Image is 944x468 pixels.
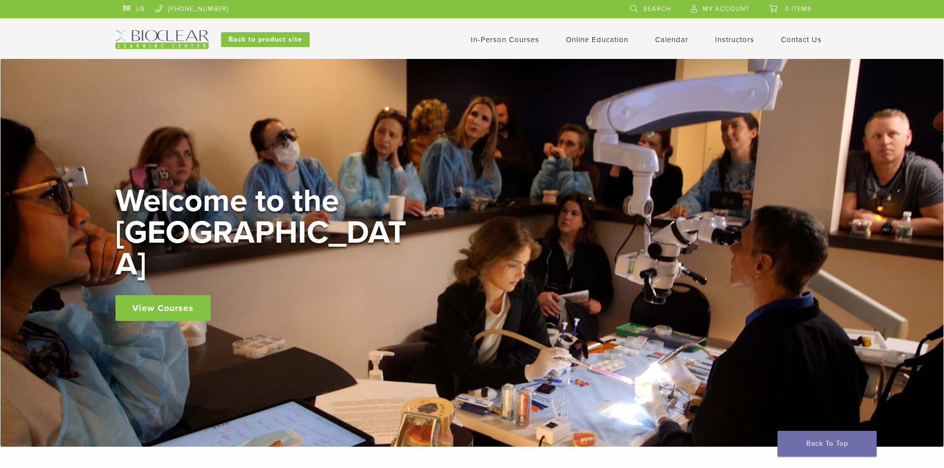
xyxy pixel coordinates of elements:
[643,5,671,13] span: Search
[781,35,822,44] a: Contact Us
[715,35,754,44] a: Instructors
[566,35,628,44] a: Online Education
[655,35,688,44] a: Calendar
[115,30,209,49] img: Bioclear
[777,431,877,457] a: Back To Top
[221,32,310,47] a: Back to product site
[471,35,539,44] a: In-Person Courses
[115,295,211,321] a: View Courses
[703,5,749,13] span: My Account
[785,5,812,13] span: 0 items
[115,185,413,280] h2: Welcome to the [GEOGRAPHIC_DATA]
